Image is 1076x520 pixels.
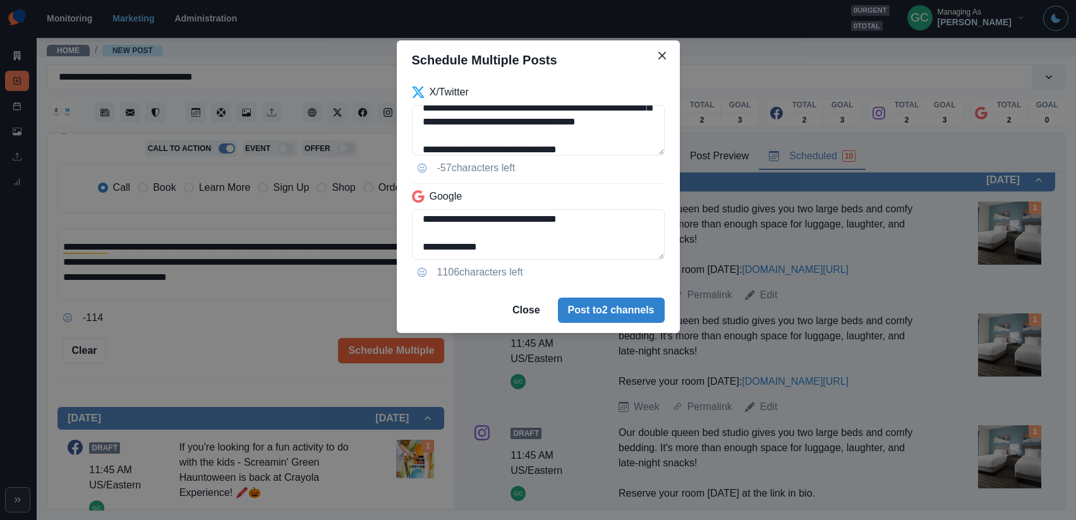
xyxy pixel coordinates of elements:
[437,265,523,280] p: 1106 characters left
[430,85,469,100] p: X/Twitter
[397,40,680,80] header: Schedule Multiple Posts
[652,45,672,66] button: Close
[502,298,550,323] button: Close
[437,160,516,176] p: -57 characters left
[430,189,462,204] p: Google
[558,298,665,323] button: Post to2 channels
[412,262,432,282] button: Opens Emoji Picker
[412,158,432,178] button: Opens Emoji Picker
